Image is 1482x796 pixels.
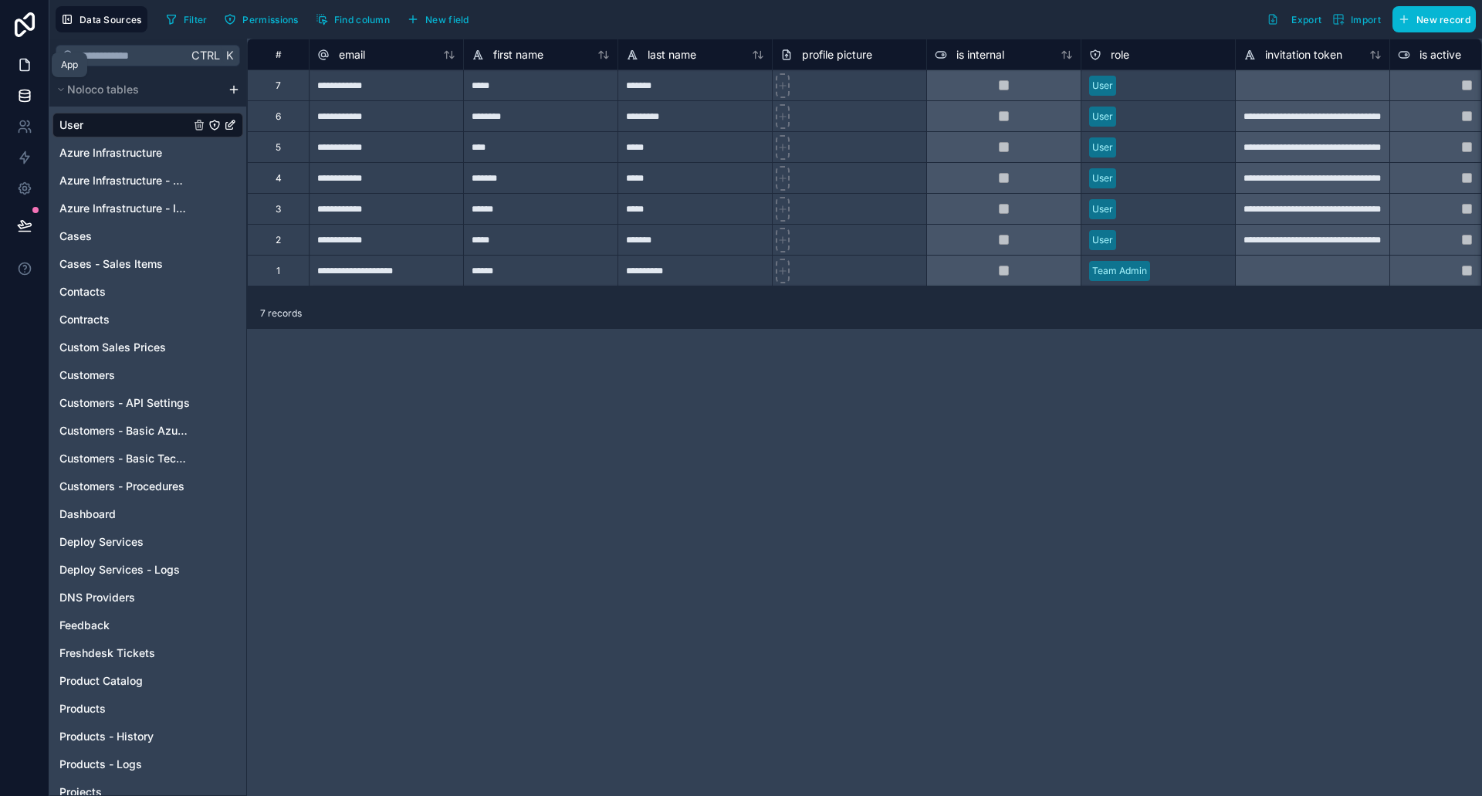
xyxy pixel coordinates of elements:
[1261,6,1327,32] button: Export
[218,8,303,31] button: Permissions
[259,49,297,60] div: #
[276,141,281,154] div: 5
[224,50,235,61] span: K
[276,80,281,92] div: 7
[1419,47,1461,63] span: is active
[80,14,142,25] span: Data Sources
[1092,264,1147,278] div: Team Admin
[802,47,872,63] span: profile picture
[276,203,281,215] div: 3
[1291,14,1321,25] span: Export
[425,14,469,25] span: New field
[184,14,208,25] span: Filter
[1092,110,1113,124] div: User
[56,6,147,32] button: Data Sources
[1092,79,1113,93] div: User
[1386,6,1476,32] a: New record
[1265,47,1342,63] span: invitation token
[1327,6,1386,32] button: Import
[1111,47,1129,63] span: role
[242,14,298,25] span: Permissions
[276,265,280,277] div: 1
[190,46,222,65] span: Ctrl
[260,307,302,320] span: 7 records
[339,47,365,63] span: email
[61,59,78,71] div: App
[956,47,1004,63] span: is internal
[276,110,281,123] div: 6
[1351,14,1381,25] span: Import
[334,14,390,25] span: Find column
[1092,141,1113,154] div: User
[276,234,281,246] div: 2
[1092,233,1113,247] div: User
[493,47,543,63] span: first name
[1392,6,1476,32] button: New record
[310,8,395,31] button: Find column
[648,47,696,63] span: last name
[1416,14,1470,25] span: New record
[276,172,282,185] div: 4
[401,8,475,31] button: New field
[1092,202,1113,216] div: User
[1092,171,1113,185] div: User
[160,8,213,31] button: Filter
[218,8,310,31] a: Permissions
